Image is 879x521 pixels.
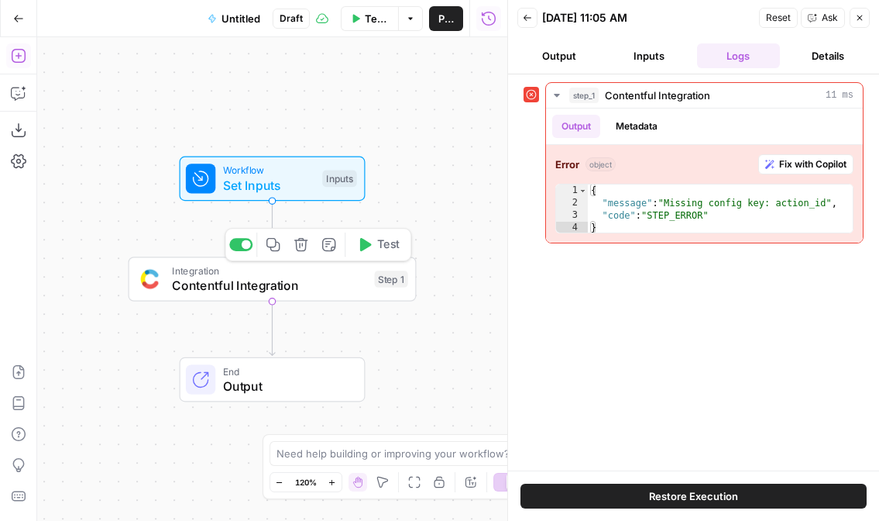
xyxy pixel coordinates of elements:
[198,6,270,31] button: Untitled
[766,11,791,25] span: Reset
[280,12,303,26] span: Draft
[556,209,588,222] div: 3
[786,43,870,68] button: Details
[556,197,588,209] div: 2
[579,185,587,197] span: Toggle code folding, rows 1 through 4
[779,157,846,171] span: Fix with Copilot
[223,377,349,395] span: Output
[172,264,367,278] span: Integration
[341,6,398,31] button: Test Workflow
[129,157,417,202] div: WorkflowSet InputsInputs
[758,154,853,174] button: Fix with Copilot
[569,88,599,103] span: step_1
[129,257,417,302] div: IntegrationContentful IntegrationStep 1Test
[606,115,667,138] button: Metadata
[223,163,315,178] span: Workflow
[365,11,389,26] span: Test Workflow
[221,11,260,26] span: Untitled
[552,115,600,138] button: Output
[140,269,159,288] img: sdasd.png
[759,8,798,28] button: Reset
[546,83,863,108] button: 11 ms
[270,302,275,356] g: Edge from step_1 to end
[585,157,616,171] span: object
[375,271,408,288] div: Step 1
[349,233,407,257] button: Test
[223,364,349,378] span: End
[429,6,463,31] button: Publish
[556,185,588,197] div: 1
[172,276,367,295] span: Contentful Integration
[520,484,867,509] button: Restore Execution
[697,43,781,68] button: Logs
[322,171,356,188] div: Inputs
[822,11,838,25] span: Ask
[607,43,691,68] button: Inputs
[223,176,315,195] span: Set Inputs
[555,157,579,172] strong: Error
[546,109,863,243] div: 11 ms
[129,357,417,402] div: EndOutput
[517,43,601,68] button: Output
[826,88,853,102] span: 11 ms
[295,476,317,488] span: 120%
[556,222,588,234] div: 4
[605,88,710,103] span: Contentful Integration
[377,236,400,254] span: Test
[438,11,454,26] span: Publish
[649,488,738,504] span: Restore Execution
[801,8,845,28] button: Ask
